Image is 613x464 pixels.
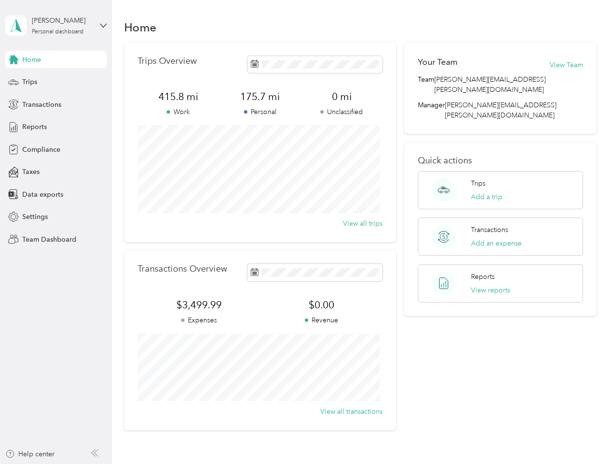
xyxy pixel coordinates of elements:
[418,74,434,95] span: Team
[138,315,260,325] p: Expenses
[260,315,383,325] p: Revenue
[471,192,502,202] button: Add a trip
[471,225,508,235] p: Transactions
[219,107,301,117] p: Personal
[301,90,383,103] span: 0 mi
[138,298,260,312] span: $3,499.99
[445,101,556,119] span: [PERSON_NAME][EMAIL_ADDRESS][PERSON_NAME][DOMAIN_NAME]
[418,100,445,120] span: Manager
[138,56,197,66] p: Trips Overview
[559,410,613,464] iframe: Everlance-gr Chat Button Frame
[434,74,583,95] span: [PERSON_NAME][EMAIL_ADDRESS][PERSON_NAME][DOMAIN_NAME]
[22,212,48,222] span: Settings
[418,56,457,68] h2: Your Team
[22,77,37,87] span: Trips
[260,298,383,312] span: $0.00
[138,107,219,117] p: Work
[22,234,76,245] span: Team Dashboard
[471,238,522,248] button: Add an expense
[22,167,40,177] span: Taxes
[22,189,63,200] span: Data exports
[32,15,92,26] div: [PERSON_NAME]
[418,156,583,166] p: Quick actions
[124,22,157,32] h1: Home
[138,264,227,274] p: Transactions Overview
[32,29,84,35] div: Personal dashboard
[550,60,583,70] button: View Team
[219,90,301,103] span: 175.7 mi
[22,55,41,65] span: Home
[22,145,60,155] span: Compliance
[138,90,219,103] span: 415.8 mi
[22,100,61,110] span: Transactions
[343,218,383,229] button: View all trips
[471,178,485,188] p: Trips
[5,449,55,459] button: Help center
[320,406,383,417] button: View all transactions
[471,272,495,282] p: Reports
[22,122,47,132] span: Reports
[301,107,383,117] p: Unclassified
[471,285,510,295] button: View reports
